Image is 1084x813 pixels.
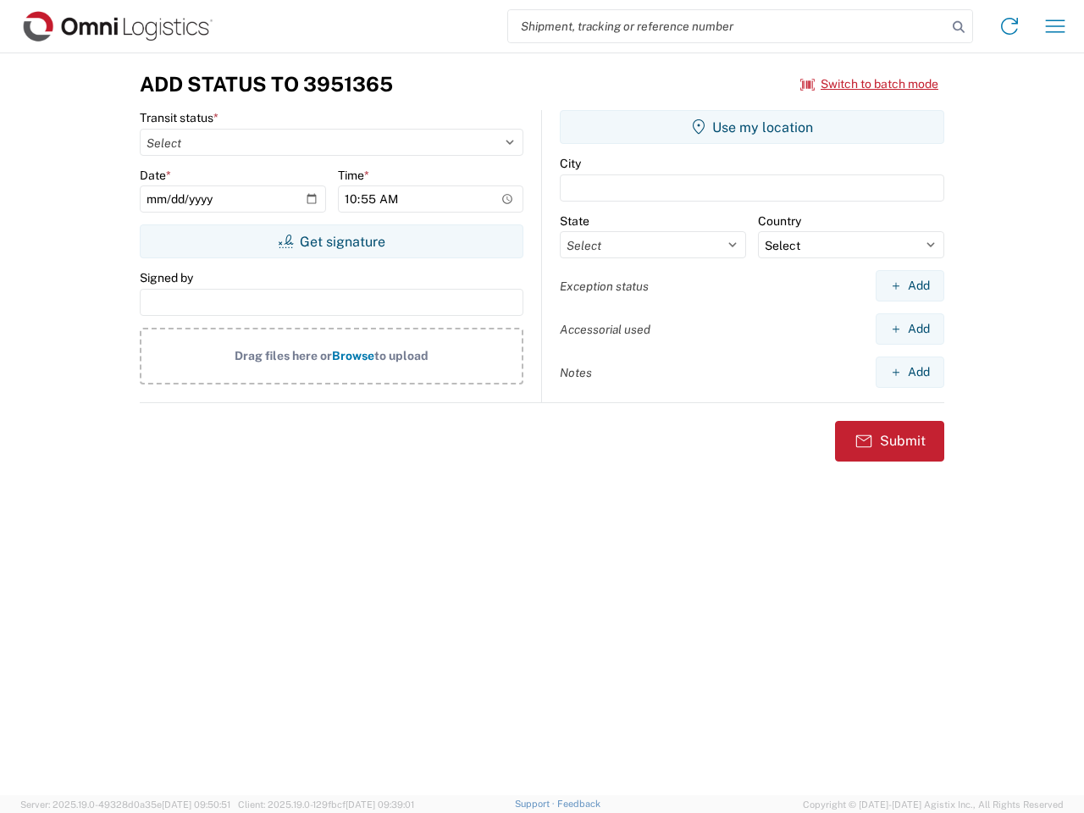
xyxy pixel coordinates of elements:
[515,799,557,809] a: Support
[140,110,218,125] label: Transit status
[560,279,649,294] label: Exception status
[560,322,650,337] label: Accessorial used
[140,224,523,258] button: Get signature
[800,70,938,98] button: Switch to batch mode
[332,349,374,362] span: Browse
[20,799,230,810] span: Server: 2025.19.0-49328d0a35e
[140,270,193,285] label: Signed by
[235,349,332,362] span: Drag files here or
[876,313,944,345] button: Add
[560,213,589,229] label: State
[162,799,230,810] span: [DATE] 09:50:51
[346,799,414,810] span: [DATE] 09:39:01
[835,421,944,462] button: Submit
[876,357,944,388] button: Add
[560,156,581,171] label: City
[876,270,944,301] button: Add
[238,799,414,810] span: Client: 2025.19.0-129fbcf
[508,10,947,42] input: Shipment, tracking or reference number
[338,168,369,183] label: Time
[560,365,592,380] label: Notes
[560,110,944,144] button: Use my location
[374,349,429,362] span: to upload
[140,168,171,183] label: Date
[140,72,393,97] h3: Add Status to 3951365
[803,797,1064,812] span: Copyright © [DATE]-[DATE] Agistix Inc., All Rights Reserved
[557,799,600,809] a: Feedback
[758,213,801,229] label: Country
